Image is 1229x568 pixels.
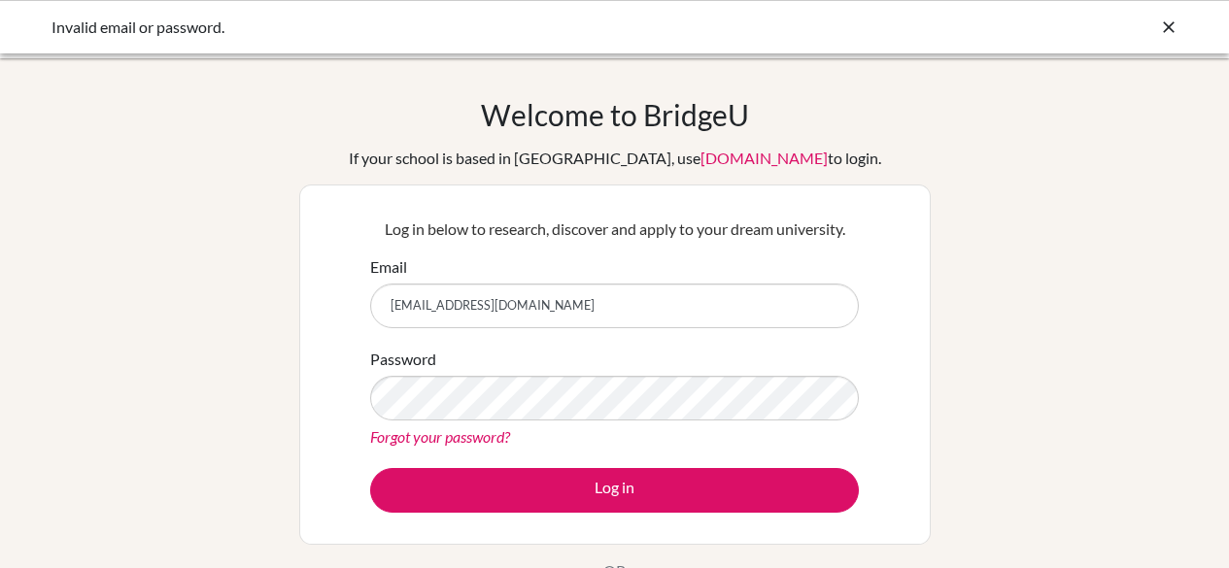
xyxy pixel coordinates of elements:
[370,468,859,513] button: Log in
[481,97,749,132] h1: Welcome to BridgeU
[51,16,887,39] div: Invalid email or password.
[370,217,859,241] p: Log in below to research, discover and apply to your dream university.
[370,348,436,371] label: Password
[370,427,510,446] a: Forgot your password?
[349,147,881,170] div: If your school is based in [GEOGRAPHIC_DATA], use to login.
[700,149,828,167] a: [DOMAIN_NAME]
[370,255,407,279] label: Email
